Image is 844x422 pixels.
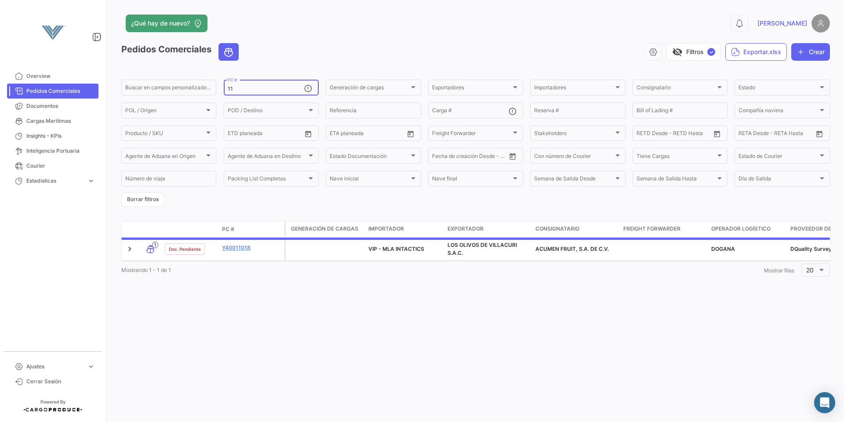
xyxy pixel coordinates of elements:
span: Semana de Salida Desde [534,177,613,183]
span: Freight Forwarder [432,132,511,138]
span: Ajustes [26,363,84,371]
span: Nave final [432,177,511,183]
span: Doc. Pendiente [169,246,201,253]
img: placeholder-user.png [811,14,830,33]
input: Hasta [454,154,489,160]
span: Estadísticas [26,177,84,185]
button: Open calendar [302,127,315,140]
img: vanguard-logo.png [31,11,75,55]
span: Estado de Courier [738,154,818,160]
span: Courier [26,162,95,170]
span: Estado [738,86,818,92]
div: Abrir Intercom Messenger [814,392,835,413]
span: POD / Destino [228,109,307,115]
span: PC # [222,225,234,233]
span: Compañía naviera [738,109,818,115]
span: visibility_off [672,47,683,57]
span: expand_more [87,177,95,185]
a: Expand/Collapse Row [125,245,134,253]
button: ¿Qué hay de nuevo? [126,15,207,32]
input: Desde [330,132,346,138]
span: Overview [26,72,95,80]
datatable-header-cell: Generación de cargas [286,221,365,237]
span: Importadores [534,86,613,92]
button: visibility_offFiltros✓ [666,43,721,61]
input: Hasta [352,132,387,138]
span: Estado Documentación [330,154,409,160]
span: [PERSON_NAME] [757,19,807,28]
a: Insights - KPIs [7,128,98,143]
datatable-header-cell: Modo de Transporte [139,226,161,233]
datatable-header-cell: Consignatario [532,221,620,237]
input: Desde [228,132,244,138]
datatable-header-cell: Importador [365,221,444,237]
button: Open calendar [813,127,826,140]
input: Hasta [250,132,285,138]
span: Insights - KPIs [26,132,95,140]
span: Generación de cargas [330,86,409,92]
span: expand_more [87,363,95,371]
span: Agente de Aduana en Destino [228,154,307,160]
input: Desde [738,132,754,138]
span: POL / Origen [125,109,204,115]
a: Pedidos Comerciales [7,84,98,99]
span: ✓ [707,48,715,56]
datatable-header-cell: Freight Forwarder [620,221,708,237]
a: Cargas Marítimas [7,114,98,128]
span: Operador Logístico [711,225,771,233]
button: Crear [791,43,830,61]
button: Borrar filtros [121,192,164,207]
a: Overview [7,69,98,84]
span: 1 [152,242,158,248]
span: Tiene Cargas [637,154,716,160]
a: Inteligencia Portuaria [7,143,98,158]
button: Open calendar [506,150,519,163]
a: Documentos [7,99,98,114]
span: Con número de Courier [534,154,613,160]
span: Mostrando 1 - 1 de 1 [121,267,171,273]
span: Semana de Salida Hasta [637,177,716,183]
span: Generación de cargas [291,225,358,233]
span: Pedidos Comerciales [26,87,95,95]
datatable-header-cell: PC # [218,222,284,237]
span: Documentos [26,102,95,110]
span: DOGANA [711,246,735,252]
span: Freight Forwarder [623,225,680,233]
span: Mostrar filas [764,267,794,274]
button: Open calendar [404,127,417,140]
input: Desde [637,132,652,138]
span: Importador [368,225,404,233]
span: 20 [806,266,814,274]
span: Producto / SKU [125,132,204,138]
a: Y40011018 [222,244,281,252]
span: LOS OLIVOS DE VILLACURI S.A.C. [447,242,517,256]
datatable-header-cell: Exportador [444,221,532,237]
span: Agente de Aduana en Origen [125,154,204,160]
datatable-header-cell: Estado Doc. [161,226,218,233]
h3: Pedidos Comerciales [121,43,241,61]
span: Cargas Marítimas [26,117,95,125]
span: Inteligencia Portuaria [26,147,95,155]
button: Open calendar [710,127,724,140]
span: Consignatario [637,86,716,92]
span: ACUMEN FRUIT, S.A. DE C.V. [535,246,609,252]
span: Exportadores [432,86,511,92]
datatable-header-cell: Operador Logístico [708,221,787,237]
span: Consignatario [535,225,579,233]
span: Nave inicial [330,177,409,183]
span: Día de Salida [738,177,818,183]
span: DQuality Survey [790,246,832,252]
span: VIP - MLA INTACTICS [368,246,424,252]
span: Packing List Completas [228,177,307,183]
button: Ocean [219,44,238,60]
span: Exportador [447,225,484,233]
input: Hasta [760,132,796,138]
span: Cerrar Sesión [26,378,95,385]
a: Courier [7,158,98,173]
input: Desde [432,154,448,160]
input: Hasta [658,132,694,138]
button: Exportar.xlsx [725,43,787,61]
span: Stakeholders [534,132,613,138]
span: ¿Qué hay de nuevo? [131,19,190,28]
